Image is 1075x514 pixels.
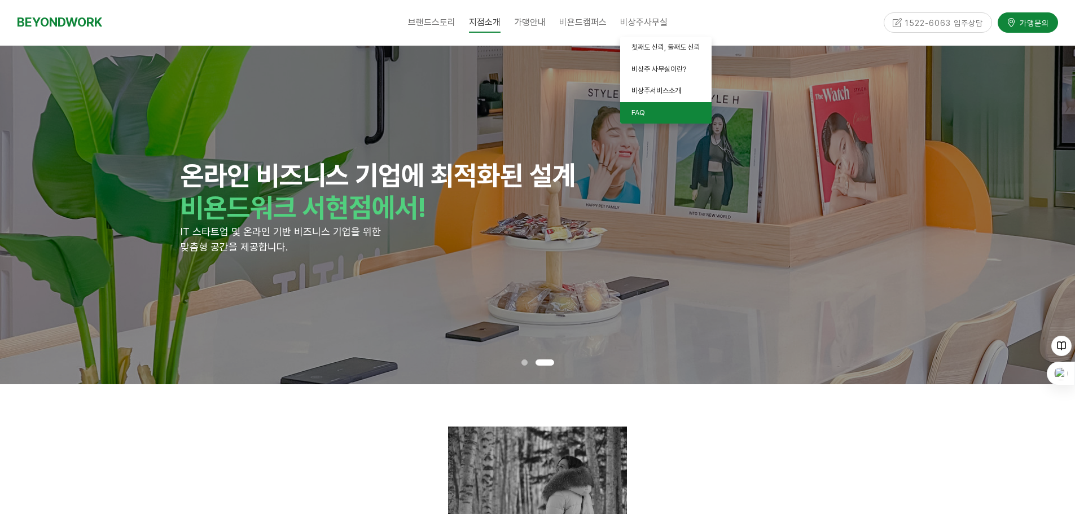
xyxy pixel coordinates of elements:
a: 비상주사무실 [613,8,674,37]
a: BEYONDWORK [17,12,102,33]
span: 지점소개 [469,12,501,33]
span: 가맹안내 [514,17,546,28]
a: 브랜드스토리 [401,8,462,37]
span: 비상주서비스소개 [631,86,681,95]
span: 비욘드캠퍼스 [559,17,607,28]
a: 비욘드캠퍼스 [552,8,613,37]
a: 지점소개 [462,8,507,37]
a: 가맹문의 [998,12,1058,32]
span: 첫째도 신뢰, 둘째도 신뢰 [631,43,700,51]
a: 비상주서비스소개 [620,80,712,102]
a: 가맹안내 [507,8,552,37]
span: 비상주사무실 [620,17,668,28]
a: FAQ [620,102,712,124]
span: FAQ [631,108,645,117]
span: 브랜드스토리 [408,17,455,28]
a: 비상주 사무실이란? [620,59,712,81]
span: 비상주 사무실이란? [631,65,686,73]
span: 가맹문의 [1016,16,1049,28]
a: 첫째도 신뢰, 둘째도 신뢰 [620,37,712,59]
